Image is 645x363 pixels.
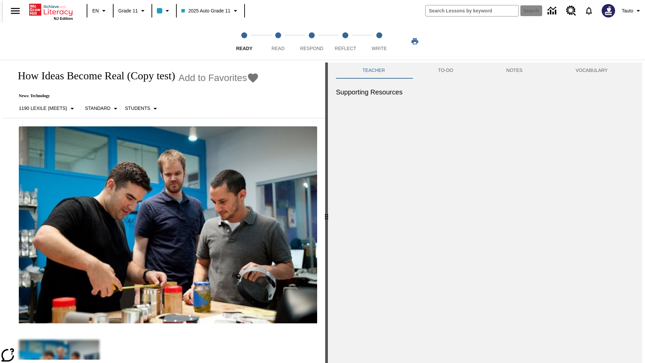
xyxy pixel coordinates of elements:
button: NOTES [480,63,549,79]
div: Instructional Panel Tabs [336,63,634,79]
p: Standard [85,105,111,112]
button: Teacher [336,63,412,79]
button: Open side menu [5,1,25,21]
a: Resource Center, Will open in new tab [562,2,580,20]
button: TO-DO [412,63,480,79]
span: Reflect [335,46,356,51]
span: Respond [300,46,323,51]
button: Respond step 3 of 5 [292,23,331,60]
h6: Supporting Resources [336,87,634,97]
span: NJ Edition [54,16,73,21]
img: Quirky founder Ben Kaufman tests a new product with co-worker Gaz Brown and product inventor Jon ... [19,126,317,323]
button: Select Student [122,103,162,115]
button: Profile/Settings [619,5,645,17]
span: Tauto [622,7,633,14]
button: Add to Favorites - How Ideas Become Real (Copy test) [178,72,259,84]
span: Ready [236,46,253,51]
button: Select Lexile, 1190 Lexile (Meets) [16,103,79,115]
a: Data Center [544,2,562,20]
a: Notifications [580,2,598,19]
button: Write step 5 of 5 [360,23,399,60]
button: Language: EN, Select a language [89,5,111,17]
div: Press Enter or Spacebar and then press right and left arrow keys to move the slider [325,63,328,363]
span: Read [271,46,285,51]
button: Print [404,35,426,47]
p: News: Technology [11,93,259,98]
div: Home [29,2,73,21]
button: VOCABULARY [549,63,634,79]
span: EN [92,7,99,14]
h1: How Ideas Become Real (Copy test) [11,70,175,82]
button: Class: 2025 Auto Grade 11, Select your class [179,5,242,17]
input: search field [426,5,518,16]
div: reading [3,63,325,360]
button: Ready step 1 of 5 [225,23,264,60]
span: Add to Favorites [178,73,247,83]
span: Grade 11 [118,7,138,14]
button: Read step 2 of 5 [258,23,297,60]
button: Scaffolds, Standard [82,103,122,115]
button: Grade: Grade 11, Select a grade [116,5,149,17]
p: Students [125,105,150,112]
p: 1190 Lexile (Meets) [19,105,67,112]
img: Avatar [602,4,615,17]
span: 2025 Auto Grade 11 [181,7,230,14]
button: Reflect step 4 of 5 [326,23,365,60]
div: activity [328,63,642,363]
button: Class color is light blue. Change class color [154,5,174,17]
button: Select a new avatar [598,2,619,19]
span: Write [372,46,387,51]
